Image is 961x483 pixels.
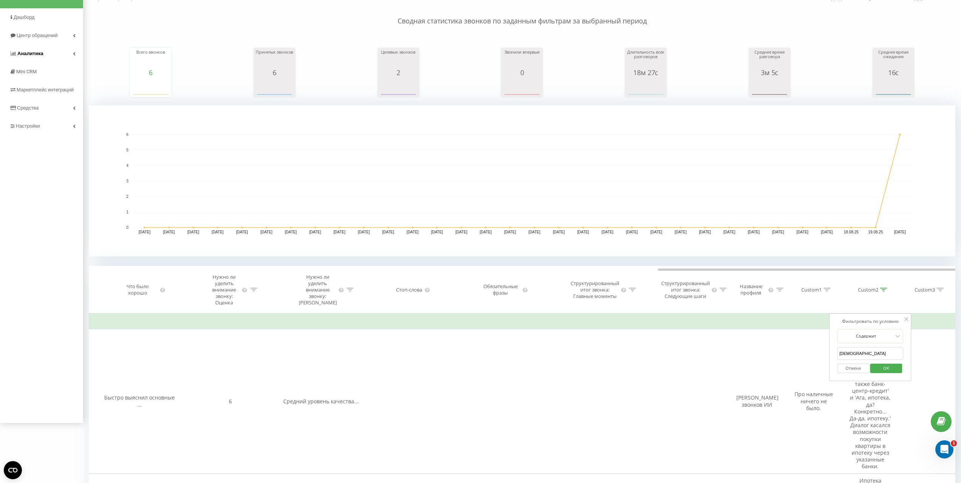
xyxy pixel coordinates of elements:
text: [DATE] [699,230,711,234]
div: Название профиля [735,283,767,296]
span: Средства [17,105,39,111]
text: [DATE] [602,230,614,234]
svg: A chart. [751,76,788,99]
text: [DATE] [577,230,589,234]
text: [DATE] [382,230,394,234]
div: Структурированный итог звонка: Следующие шаги [661,280,710,299]
div: Звонили впервые [503,50,541,69]
p: Сводная статистика звонков по заданным фильтрам за выбранный период [89,1,955,26]
text: 18.08.25 [844,230,859,234]
td: 6 [185,329,276,474]
svg: A chart. [379,76,417,99]
svg: A chart. [89,105,955,256]
div: Нужно ли уделить внимание звонку: Оценка [208,274,241,306]
text: [DATE] [455,230,467,234]
div: Стоп-слова [396,287,422,293]
div: 6 [132,69,170,76]
div: 2 [379,69,417,76]
td: [PERSON_NAME] звонков ИИ [729,329,785,474]
text: [DATE] [723,230,736,234]
span: Настройки [16,123,40,129]
text: [DATE] [796,230,808,234]
span: Дашборд [14,14,35,20]
text: 4 [126,164,128,168]
iframe: Intercom live chat [935,440,953,458]
text: [DATE] [480,230,492,234]
div: 18м 27с [627,69,665,76]
text: [DATE] [212,230,224,234]
text: [DATE] [309,230,321,234]
text: [DATE] [748,230,760,234]
text: [DATE] [772,230,784,234]
span: Быстро выяснил основные ... [104,394,175,408]
div: Всего звонков [132,50,170,69]
div: 0 [503,69,541,76]
text: [DATE] [553,230,565,234]
text: 0 [126,225,128,230]
text: [DATE] [187,230,199,234]
text: [DATE] [626,230,638,234]
span: Маркетплейс интеграций [17,87,74,93]
text: [DATE] [333,230,346,234]
text: 19.08.25 [868,230,883,234]
div: Custom2 [858,287,878,293]
text: [DATE] [407,230,419,234]
div: Что было хорошо [117,283,158,296]
div: Структурированный итог звонка: Главные моменты [571,280,619,299]
text: [DATE] [821,230,833,234]
div: Принятых звонков [256,50,293,69]
text: 1 [126,210,128,214]
div: Целевых звонков [379,50,417,69]
div: Среднее время разговора [751,50,788,69]
button: Отмена [837,364,869,373]
text: 3 [126,179,128,183]
text: [DATE] [236,230,248,234]
input: Введите значение [837,347,904,360]
span: Средний уровень качества... [283,398,359,405]
div: Длительность всех разговоров [627,50,665,69]
div: Фильтровать по условию [837,318,904,325]
svg: A chart. [627,76,665,99]
div: Custom3 [915,287,935,293]
text: [DATE] [285,230,297,234]
text: [DATE] [261,230,273,234]
span: Mini CRM [16,69,37,74]
text: [DATE] [529,230,541,234]
text: [DATE] [650,230,662,234]
text: [DATE] [139,230,151,234]
text: 5 [126,148,128,152]
svg: A chart. [256,76,293,99]
div: Нужно ли уделить внимание звонку: [PERSON_NAME] [299,274,337,306]
text: 6 [126,133,128,137]
button: Open CMP widget [4,461,22,479]
div: Обязательные фразы [480,283,521,296]
span: 1 [951,440,957,446]
span: OK [876,362,897,374]
span: Аналитика [17,51,43,56]
div: Среднее время ожидания [875,50,912,69]
text: [DATE] [894,230,906,234]
div: Custom1 [801,287,822,293]
text: [DATE] [163,230,175,234]
div: 16с [875,69,912,76]
text: [DATE] [504,230,516,234]
svg: A chart. [503,76,541,99]
text: [DATE] [431,230,443,234]
div: 6 [256,69,293,76]
td: Про наличные ничего не было. [785,329,842,474]
span: Центр обращений [17,32,58,38]
svg: A chart. [875,76,912,99]
text: [DATE] [358,230,370,234]
text: 2 [126,194,128,199]
div: 3м 5с [751,69,788,76]
text: [DATE] [675,230,687,234]
svg: A chart. [132,76,170,99]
